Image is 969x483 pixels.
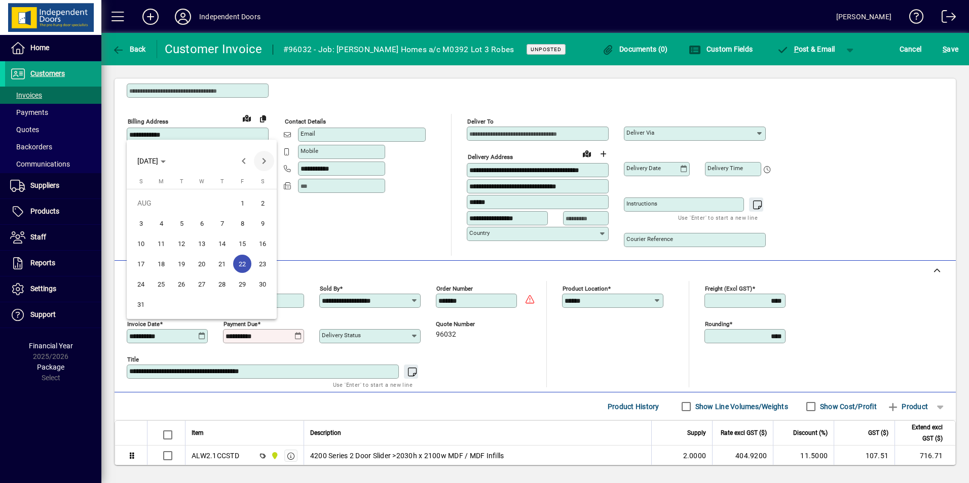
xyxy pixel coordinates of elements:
[254,151,274,171] button: Next month
[261,178,265,185] span: S
[253,255,272,273] span: 23
[172,275,191,293] span: 26
[193,234,211,253] span: 13
[137,157,158,165] span: [DATE]
[212,254,232,274] button: Thu Aug 21 2025
[232,193,252,213] button: Fri Aug 01 2025
[192,254,212,274] button: Wed Aug 20 2025
[132,295,150,313] span: 31
[253,234,272,253] span: 16
[172,255,191,273] span: 19
[171,233,192,254] button: Tue Aug 12 2025
[232,213,252,233] button: Fri Aug 08 2025
[131,233,151,254] button: Sun Aug 10 2025
[232,274,252,294] button: Fri Aug 29 2025
[132,214,150,232] span: 3
[131,294,151,314] button: Sun Aug 31 2025
[212,233,232,254] button: Thu Aug 14 2025
[253,275,272,293] span: 30
[192,274,212,294] button: Wed Aug 27 2025
[232,254,252,274] button: Fri Aug 22 2025
[253,214,272,232] span: 9
[171,274,192,294] button: Tue Aug 26 2025
[193,275,211,293] span: 27
[212,274,232,294] button: Thu Aug 28 2025
[171,254,192,274] button: Tue Aug 19 2025
[192,233,212,254] button: Wed Aug 13 2025
[252,254,273,274] button: Sat Aug 23 2025
[139,178,143,185] span: S
[233,194,251,212] span: 1
[213,275,231,293] span: 28
[152,214,170,232] span: 4
[233,275,251,293] span: 29
[252,274,273,294] button: Sat Aug 30 2025
[232,233,252,254] button: Fri Aug 15 2025
[131,274,151,294] button: Sun Aug 24 2025
[193,255,211,273] span: 20
[180,178,183,185] span: T
[241,178,244,185] span: F
[213,234,231,253] span: 14
[152,255,170,273] span: 18
[192,213,212,233] button: Wed Aug 06 2025
[152,234,170,253] span: 11
[151,254,171,274] button: Mon Aug 18 2025
[234,151,254,171] button: Previous month
[213,255,231,273] span: 21
[193,214,211,232] span: 6
[133,152,170,170] button: Choose month and year
[151,213,171,233] button: Mon Aug 04 2025
[212,213,232,233] button: Thu Aug 07 2025
[233,255,251,273] span: 22
[132,255,150,273] span: 17
[152,275,170,293] span: 25
[132,275,150,293] span: 24
[252,233,273,254] button: Sat Aug 16 2025
[199,178,204,185] span: W
[151,274,171,294] button: Mon Aug 25 2025
[151,233,171,254] button: Mon Aug 11 2025
[172,214,191,232] span: 5
[233,214,251,232] span: 8
[220,178,224,185] span: T
[171,213,192,233] button: Tue Aug 05 2025
[159,178,164,185] span: M
[131,193,232,213] td: AUG
[233,234,251,253] span: 15
[131,254,151,274] button: Sun Aug 17 2025
[213,214,231,232] span: 7
[172,234,191,253] span: 12
[132,234,150,253] span: 10
[252,193,273,213] button: Sat Aug 02 2025
[253,194,272,212] span: 2
[131,213,151,233] button: Sun Aug 03 2025
[252,213,273,233] button: Sat Aug 09 2025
